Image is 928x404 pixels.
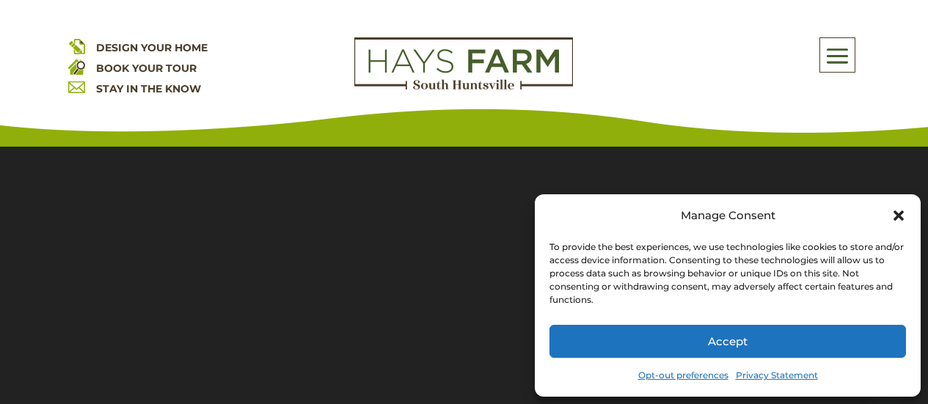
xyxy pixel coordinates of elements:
a: DESIGN YOUR HOME [96,41,208,54]
a: STAY IN THE KNOW [96,82,201,95]
div: Close dialog [891,208,906,223]
div: To provide the best experiences, we use technologies like cookies to store and/or access device i... [549,240,905,306]
img: Logo [354,37,573,90]
img: book your home tour [68,58,85,75]
button: Accept [549,325,906,358]
a: Privacy Statement [736,365,818,386]
div: Manage Consent [681,205,775,226]
a: BOOK YOUR TOUR [96,62,197,75]
a: hays farm homes huntsville development [354,80,573,93]
a: Opt-out preferences [638,365,728,386]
